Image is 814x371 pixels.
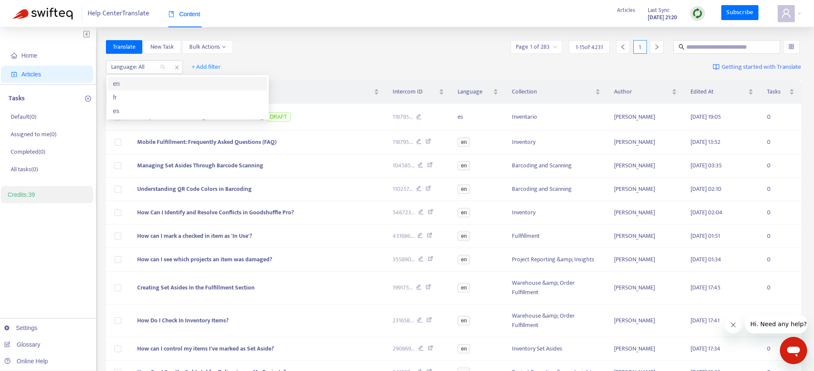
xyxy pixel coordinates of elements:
p: Assigned to me ( 0 ) [11,130,56,139]
span: Mobile Fulfillment: Frequently Asked Questions (FAQ) [137,137,276,147]
span: 110257 ... [393,184,413,194]
button: Translate [106,40,142,54]
td: es [451,104,505,131]
p: Completed ( 0 ) [11,147,45,156]
td: [PERSON_NAME] [607,272,684,304]
span: en [458,208,470,217]
td: Warehouse &amp; Order Fulfillment [505,304,607,337]
td: 0 [760,154,801,178]
span: + Add filter [191,62,221,72]
p: All tasks ( 0 ) [11,165,38,174]
div: en [108,77,267,91]
iframe: Button to launch messaging window [780,337,807,364]
p: Default ( 0 ) [11,112,36,121]
span: DRAFT [267,112,291,122]
span: 104585 ... [393,161,414,170]
span: How can I see which projects an item was damaged? [137,254,272,264]
span: Cumplimiento Móvil: Preguntas Frecuentes (FAQ) [137,112,265,122]
span: How Do I Check In Inventory Items? [137,315,229,325]
div: en [113,79,262,88]
span: Language [458,87,491,96]
div: es [108,104,267,118]
span: en [458,255,470,264]
span: [DATE] 01:51 [691,231,720,241]
span: Author [614,87,670,96]
th: Language [451,80,505,104]
span: en [458,231,470,241]
span: left [620,44,626,50]
th: Collection [505,80,607,104]
td: 0 [760,337,801,361]
td: Warehouse &amp; Order Fulfillment [505,272,607,304]
td: [PERSON_NAME] [607,178,684,201]
span: How Can I Identify and Resolve Conflicts in Goodshuffle Pro? [137,207,294,217]
td: 0 [760,201,801,225]
strong: [DATE] 21:20 [648,13,677,22]
td: [PERSON_NAME] [607,337,684,361]
td: [PERSON_NAME] [607,131,684,154]
td: 0 [760,178,801,201]
img: Swifteq [13,8,73,20]
iframe: Message from company [745,315,807,333]
span: plus-circle [85,96,91,102]
td: Inventory [505,131,607,154]
span: en [458,137,470,147]
span: right [654,44,660,50]
span: [DATE] 17:34 [691,344,720,353]
a: Subscribe [721,5,759,20]
td: 0 [760,131,801,154]
span: Edited At [691,87,746,96]
span: New Task [150,42,174,52]
button: + Add filter [185,60,227,74]
td: 0 [760,225,801,248]
span: book [168,11,174,17]
iframe: Close message [725,316,742,333]
td: [PERSON_NAME] [607,201,684,225]
span: [DATE] 13:52 [691,137,720,147]
span: Bulk Actions [189,42,226,52]
span: Articles [21,71,41,78]
span: Creating Set Asides In the Fulfillment Section [137,283,255,292]
span: Last Sync [648,6,670,15]
a: Credits:39 [8,191,35,198]
a: Settings [4,324,38,331]
span: en [458,344,470,353]
td: [PERSON_NAME] [607,154,684,178]
td: 0 [760,248,801,272]
th: Edited At [684,80,760,104]
span: Translate [113,42,135,52]
td: Project Reporting &amp; Insights [505,248,607,272]
span: en [458,161,470,170]
div: es [113,106,262,116]
span: Getting started with Translate [722,62,801,72]
td: [PERSON_NAME] [607,248,684,272]
span: [DATE] 03:35 [691,161,722,170]
span: Managing Set Asides Through Barcode Scanning [137,161,263,170]
span: en [458,283,470,292]
td: Barcoding and Scanning [505,178,607,201]
button: New Task [144,40,181,54]
td: 0 [760,272,801,304]
span: Articles [617,6,635,15]
td: 0 [760,304,801,337]
span: How can I mark a checked in item as 'In Use'? [137,231,252,241]
span: 546723 ... [393,208,415,217]
span: 118795 ... [393,112,413,122]
span: 199175 ... [393,283,413,292]
span: 231658 ... [393,316,414,325]
span: [DATE] 02:04 [691,207,723,217]
a: Getting started with Translate [713,60,801,74]
span: down [222,45,226,49]
span: account-book [11,71,17,77]
td: Inventory [505,201,607,225]
img: sync.dc5367851b00ba804db3.png [692,8,703,19]
span: Understanding QR Code Colors in Barcoding [137,184,252,194]
span: [DATE] 19:05 [691,112,721,122]
span: close [171,62,182,73]
p: Tasks [9,93,25,104]
a: Online Help [4,358,48,365]
td: [PERSON_NAME] [607,304,684,337]
span: 118795 ... [393,137,413,147]
img: image-link [713,64,720,70]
